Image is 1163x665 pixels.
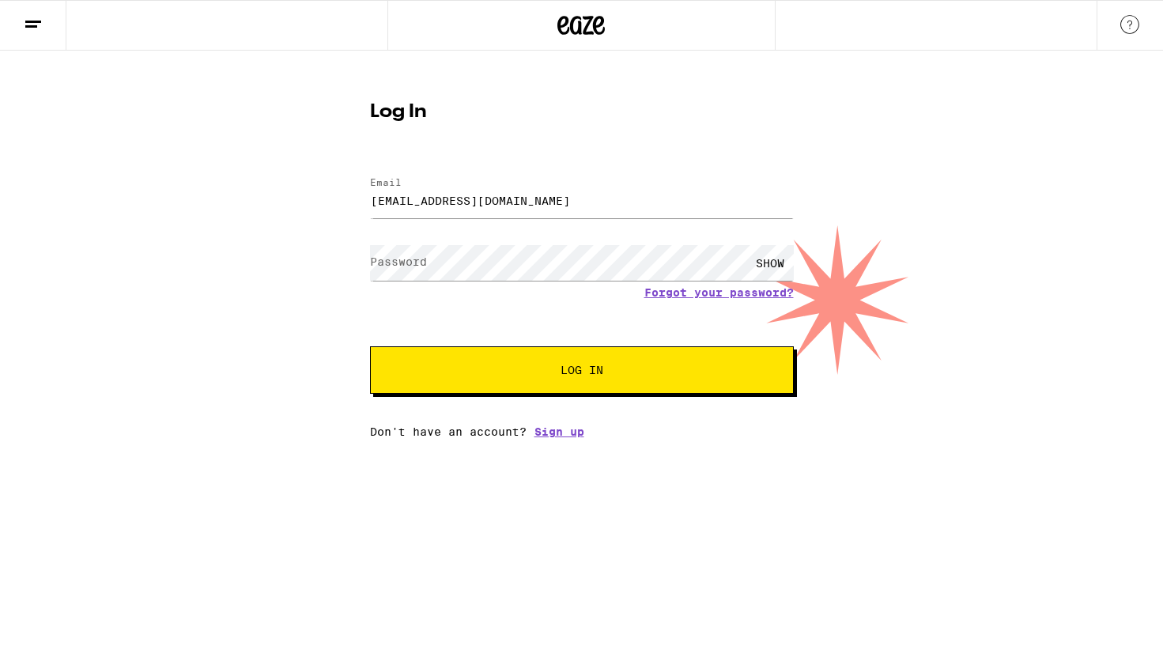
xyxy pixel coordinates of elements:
[534,425,584,438] a: Sign up
[370,103,794,122] h1: Log In
[561,365,603,376] span: Log In
[746,245,794,281] div: SHOW
[370,255,427,268] label: Password
[370,425,794,438] div: Don't have an account?
[9,11,114,24] span: Hi. Need any help?
[370,177,402,187] label: Email
[370,346,794,394] button: Log In
[644,286,794,299] a: Forgot your password?
[370,183,794,218] input: Email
